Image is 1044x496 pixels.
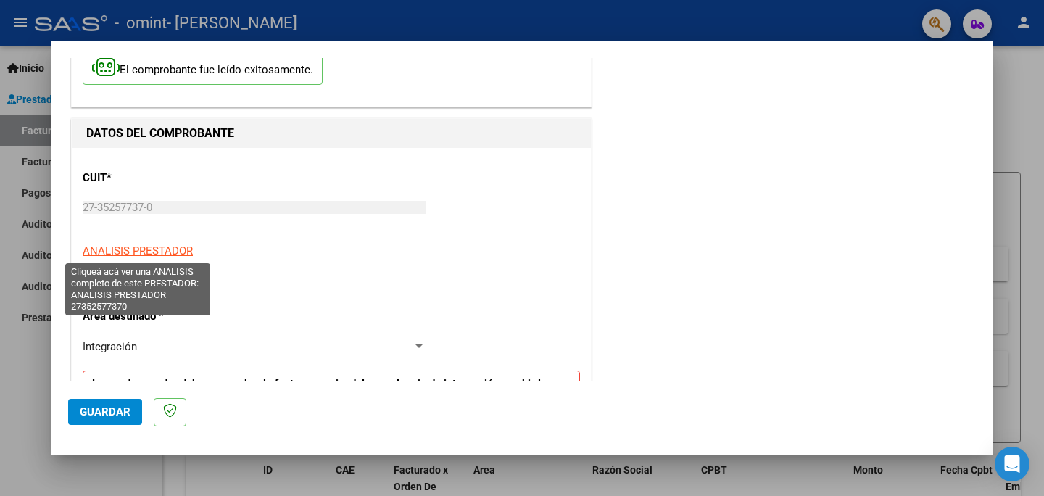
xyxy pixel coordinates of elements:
p: El comprobante fue leído exitosamente. [83,49,323,85]
span: ANALISIS PRESTADOR [83,244,193,257]
button: Guardar [68,399,142,425]
p: CUIT [83,170,232,186]
div: Open Intercom Messenger [995,447,1029,481]
span: Integración [83,340,137,353]
p: Area destinado * [83,308,232,325]
span: Guardar [80,405,130,418]
strong: Luego de guardar debe preaprobar la factura asociandola a un legajo de integración y subir la doc... [92,377,547,407]
strong: DATOS DEL COMPROBANTE [86,126,234,140]
p: [PERSON_NAME] [83,270,580,287]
